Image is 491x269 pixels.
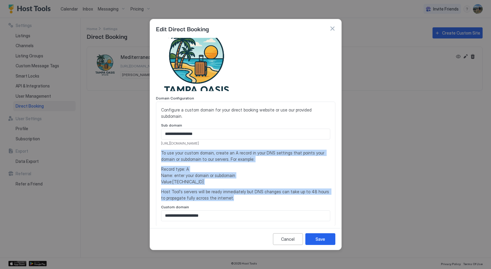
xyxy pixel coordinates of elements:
[156,24,209,33] span: Edit Direct Booking
[281,236,295,242] div: Cancel
[156,37,237,91] div: View image
[161,211,330,221] input: Input Field
[161,107,330,119] span: Configure a custom domain for your direct booking website or use our provided subdomain.
[305,233,335,245] button: Save
[161,123,182,127] span: Sub domain
[273,233,303,245] button: Cancel
[161,166,330,185] span: Record type: A Name: enter your domain or subdomain Value: [TECHNICAL_ID]
[161,205,189,209] span: Custom domain
[161,188,330,201] span: Host Tool's servers will be ready immediately but DNS changes can take up to 48 hours to propagat...
[6,249,20,263] iframe: Intercom live chat
[316,236,325,242] div: Save
[161,129,330,139] input: Input Field
[161,141,330,146] span: [URL][DOMAIN_NAME]
[156,96,194,100] span: Domain Configuration
[161,150,330,162] span: To use your custom domain, create an A record in your DNS settings that points your domain or sub...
